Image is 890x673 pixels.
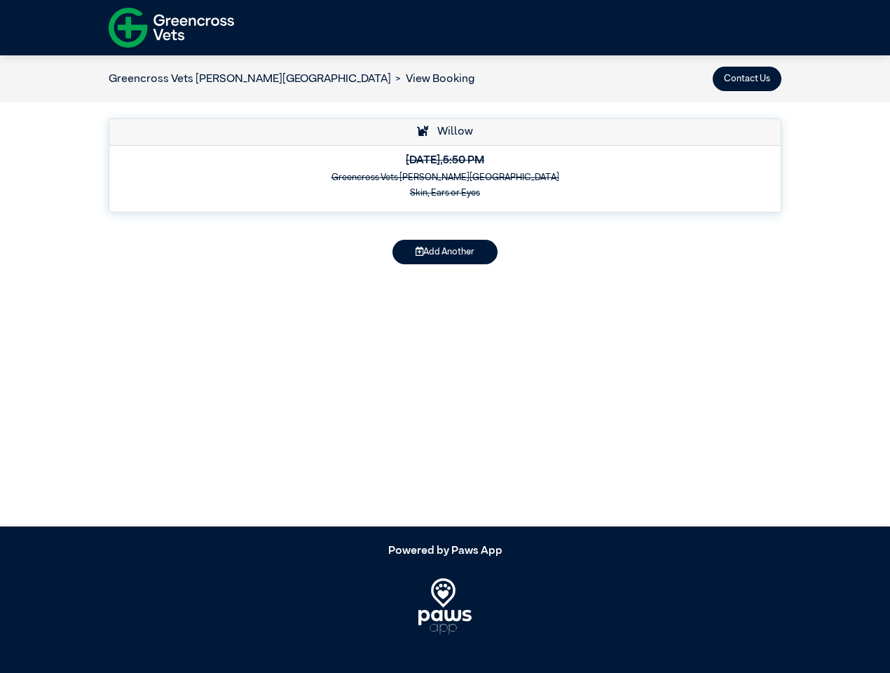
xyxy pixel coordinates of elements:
button: Add Another [392,240,498,264]
h6: Skin, Ears or Eyes [118,188,772,198]
a: Greencross Vets [PERSON_NAME][GEOGRAPHIC_DATA] [109,74,391,85]
h6: Greencross Vets [PERSON_NAME][GEOGRAPHIC_DATA] [118,172,772,183]
h5: Powered by Paws App [109,545,781,558]
li: View Booking [391,71,474,88]
nav: breadcrumb [109,71,474,88]
h5: [DATE] , 5:50 PM [118,154,772,168]
span: Willow [430,126,473,137]
img: PawsApp [418,578,472,634]
img: f-logo [109,4,234,52]
button: Contact Us [713,67,781,91]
